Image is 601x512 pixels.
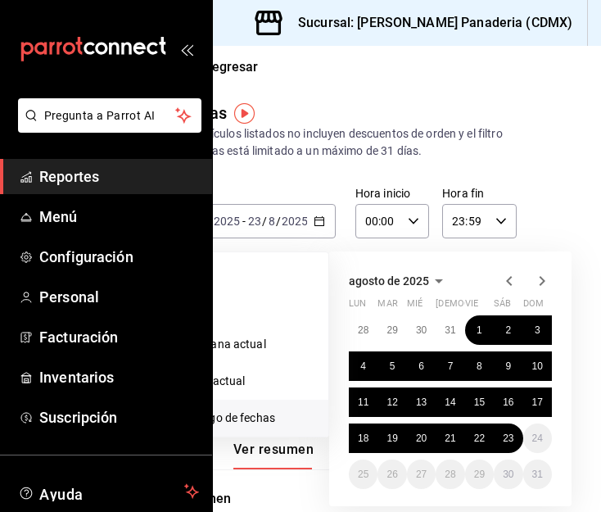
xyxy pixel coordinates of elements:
abbr: 2 de agosto de 2025 [505,324,511,336]
abbr: 25 de agosto de 2025 [358,469,368,480]
button: 4 de agosto de 2025 [349,351,377,381]
button: 22 de agosto de 2025 [465,424,494,453]
button: 29 de agosto de 2025 [465,460,494,489]
button: 28 de julio de 2025 [349,315,377,345]
button: 2 de agosto de 2025 [494,315,522,345]
span: - [242,215,246,228]
button: 24 de agosto de 2025 [523,424,552,453]
button: 8 de agosto de 2025 [465,351,494,381]
abbr: 12 de agosto de 2025 [386,396,397,408]
span: / [262,215,267,228]
abbr: 10 de agosto de 2025 [532,360,543,372]
span: Inventarios [39,366,199,388]
span: Suscripción [39,406,199,428]
a: Pregunta a Parrot AI [11,119,201,136]
abbr: domingo [523,298,544,315]
button: 21 de agosto de 2025 [436,424,464,453]
span: Pregunta a Parrot AI [44,107,176,125]
abbr: 26 de agosto de 2025 [386,469,397,480]
abbr: 16 de agosto de 2025 [503,396,513,408]
abbr: 18 de agosto de 2025 [358,433,368,444]
span: Ayer [188,299,315,316]
button: 31 de julio de 2025 [436,315,464,345]
abbr: 31 de julio de 2025 [445,324,455,336]
button: 11 de agosto de 2025 [349,387,377,417]
abbr: 21 de agosto de 2025 [445,433,455,444]
abbr: viernes [465,298,478,315]
abbr: sábado [494,298,511,315]
label: Hora fin [442,188,516,199]
abbr: 1 de agosto de 2025 [477,324,482,336]
span: agosto de 2025 [349,274,429,288]
button: 12 de agosto de 2025 [377,387,406,417]
button: 30 de julio de 2025 [407,315,436,345]
abbr: 17 de agosto de 2025 [532,396,543,408]
abbr: 3 de agosto de 2025 [535,324,540,336]
abbr: martes [377,298,397,315]
abbr: 27 de agosto de 2025 [416,469,427,480]
abbr: 15 de agosto de 2025 [474,396,485,408]
abbr: 13 de agosto de 2025 [416,396,427,408]
button: 1 de agosto de 2025 [465,315,494,345]
button: 13 de agosto de 2025 [407,387,436,417]
input: ---- [281,215,309,228]
button: 23 de agosto de 2025 [494,424,522,453]
label: Hora inicio [355,188,429,199]
abbr: 28 de julio de 2025 [358,324,368,336]
span: Hoy [188,262,315,279]
span: Ayuda [39,482,178,501]
abbr: 31 de agosto de 2025 [532,469,543,480]
abbr: 29 de agosto de 2025 [474,469,485,480]
span: Configuración [39,246,199,268]
input: -- [247,215,262,228]
h3: Sucursal: [PERSON_NAME] Panaderia (CDMX) [285,13,572,33]
button: 16 de agosto de 2025 [494,387,522,417]
abbr: 20 de agosto de 2025 [416,433,427,444]
abbr: 22 de agosto de 2025 [474,433,485,444]
abbr: 8 de agosto de 2025 [477,360,482,372]
img: Tooltip marker [234,103,255,124]
button: Regresar [174,59,258,75]
button: open_drawer_menu [180,43,193,56]
abbr: 9 de agosto de 2025 [505,360,511,372]
button: 14 de agosto de 2025 [436,387,464,417]
abbr: 14 de agosto de 2025 [445,396,455,408]
abbr: miércoles [407,298,423,315]
button: 26 de agosto de 2025 [377,460,406,489]
button: 7 de agosto de 2025 [436,351,464,381]
label: Fecha [174,188,336,199]
button: 19 de agosto de 2025 [377,424,406,453]
abbr: 24 de agosto de 2025 [532,433,543,444]
span: Regresar [204,59,258,75]
button: 30 de agosto de 2025 [494,460,522,489]
abbr: 30 de julio de 2025 [416,324,427,336]
abbr: jueves [436,298,532,315]
button: 31 de agosto de 2025 [523,460,552,489]
span: Facturación [39,326,199,348]
span: Personal [39,286,199,308]
abbr: 19 de agosto de 2025 [386,433,397,444]
button: 6 de agosto de 2025 [407,351,436,381]
abbr: 6 de agosto de 2025 [418,360,424,372]
div: navigation tabs [233,442,423,469]
abbr: 29 de julio de 2025 [386,324,397,336]
abbr: 4 de agosto de 2025 [360,360,366,372]
div: Los artículos listados no incluyen descuentos de orden y el filtro de fechas está limitado a un m... [174,125,510,160]
button: 15 de agosto de 2025 [465,387,494,417]
span: / [276,215,281,228]
abbr: 30 de agosto de 2025 [503,469,513,480]
abbr: 7 de agosto de 2025 [448,360,454,372]
input: -- [268,215,276,228]
span: Menú [39,206,199,228]
button: 3 de agosto de 2025 [523,315,552,345]
abbr: lunes [349,298,366,315]
span: Mes actual [188,373,315,390]
button: 29 de julio de 2025 [377,315,406,345]
span: Reportes [39,165,199,188]
button: 28 de agosto de 2025 [436,460,464,489]
span: Rango de fechas [188,410,315,427]
button: 20 de agosto de 2025 [407,424,436,453]
input: ---- [213,215,241,228]
button: 10 de agosto de 2025 [523,351,552,381]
